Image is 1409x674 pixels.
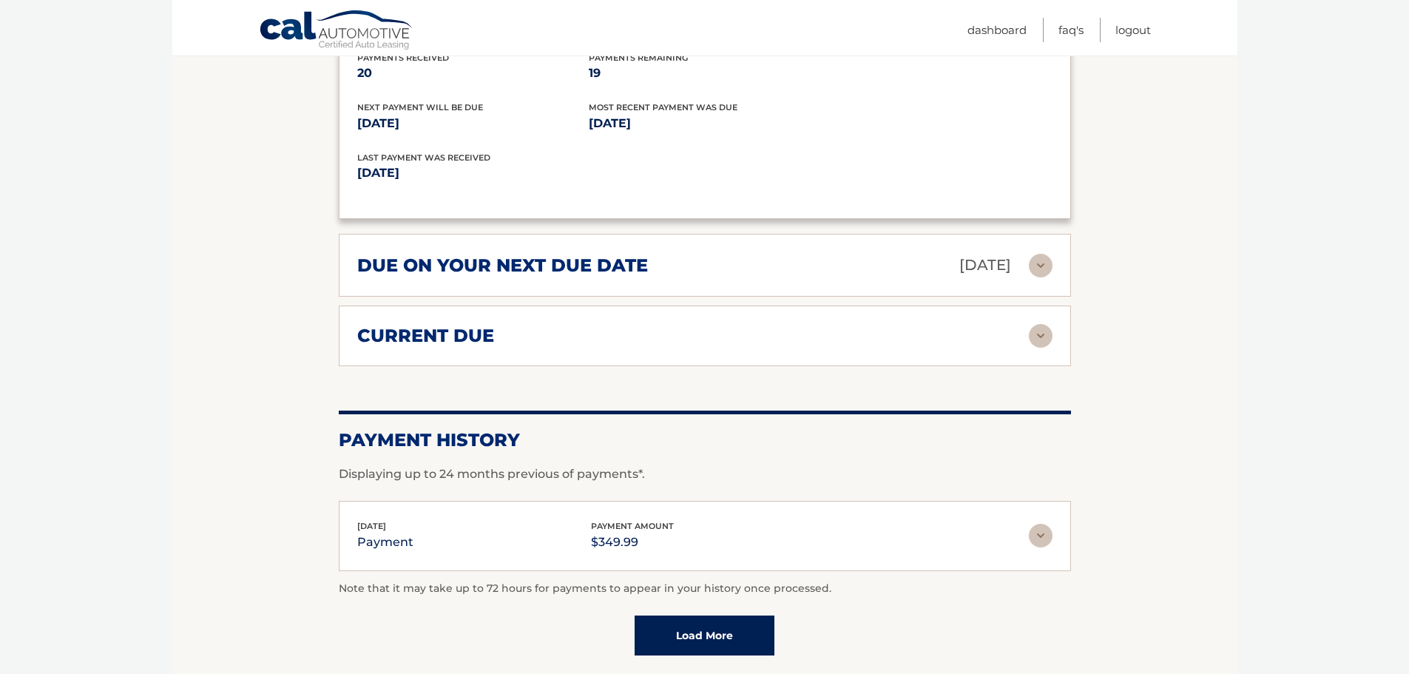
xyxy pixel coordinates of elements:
span: Most Recent Payment Was Due [589,102,737,112]
a: FAQ's [1058,18,1084,42]
a: Cal Automotive [259,10,414,53]
h2: current due [357,325,494,347]
p: [DATE] [357,113,589,134]
h2: due on your next due date [357,255,648,277]
p: $349.99 [591,532,674,553]
span: Payments Received [357,53,449,63]
p: Displaying up to 24 months previous of payments*. [339,465,1071,483]
h2: Payment History [339,429,1071,451]
p: 20 [357,63,589,84]
a: Logout [1115,18,1151,42]
a: Load More [635,616,774,656]
p: payment [357,532,413,553]
a: Dashboard [967,18,1027,42]
span: Payments Remaining [589,53,688,63]
p: [DATE] [959,252,1011,278]
p: [DATE] [589,113,820,134]
span: [DATE] [357,521,386,531]
img: accordion-rest.svg [1029,254,1052,277]
p: [DATE] [357,163,705,183]
img: accordion-rest.svg [1029,524,1052,547]
p: 19 [589,63,820,84]
img: accordion-rest.svg [1029,324,1052,348]
span: Next Payment will be due [357,102,483,112]
span: Last Payment was received [357,152,490,163]
p: Note that it may take up to 72 hours for payments to appear in your history once processed. [339,580,1071,598]
span: payment amount [591,521,674,531]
